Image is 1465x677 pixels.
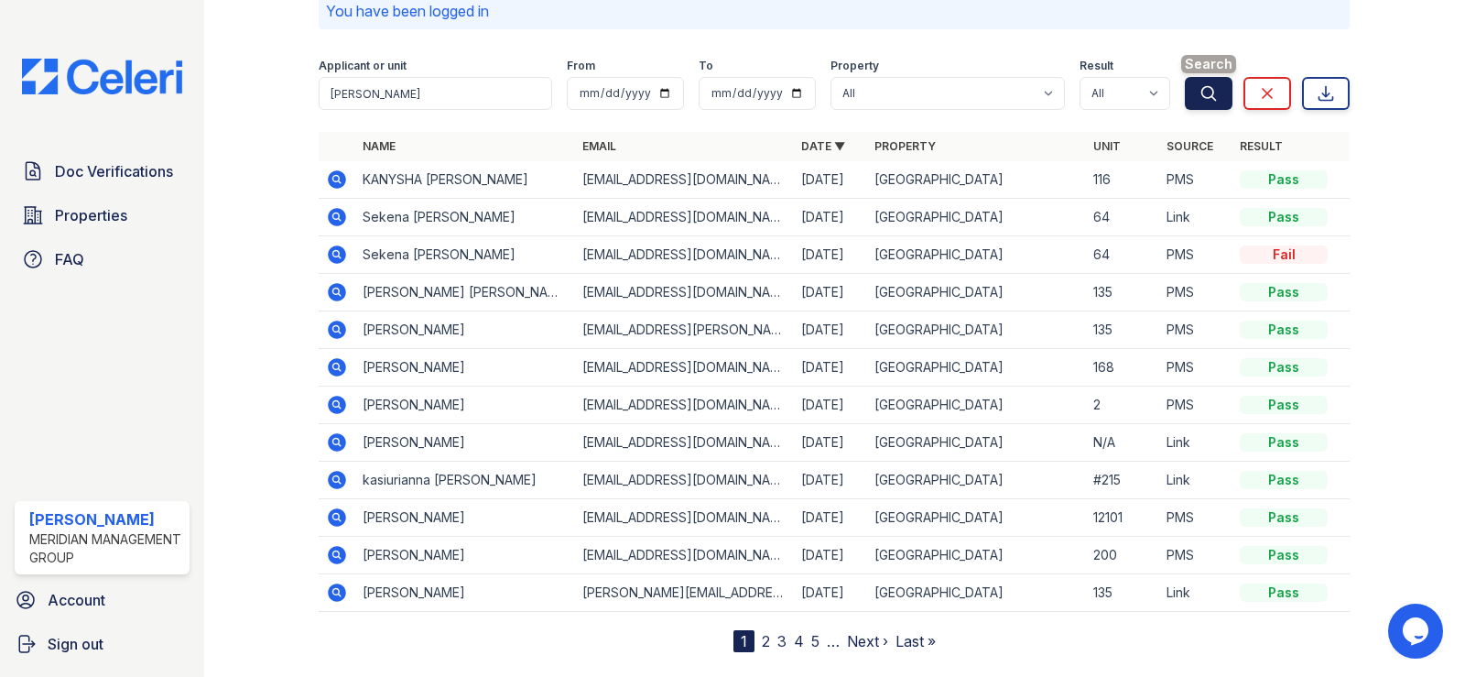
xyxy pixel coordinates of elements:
span: Sign out [48,633,103,655]
a: Date ▼ [801,139,845,153]
td: [EMAIL_ADDRESS][DOMAIN_NAME] [575,199,794,236]
td: 200 [1086,537,1159,574]
div: Fail [1240,246,1328,264]
div: Pass [1240,396,1328,414]
a: Source [1167,139,1213,153]
td: [EMAIL_ADDRESS][DOMAIN_NAME] [575,274,794,311]
td: [DATE] [794,424,867,462]
a: Name [363,139,396,153]
td: [PERSON_NAME] [355,387,574,424]
td: [GEOGRAPHIC_DATA] [867,462,1086,499]
td: 116 [1086,161,1159,199]
span: Properties [55,204,127,226]
td: [DATE] [794,499,867,537]
div: Pass [1240,170,1328,189]
div: Pass [1240,283,1328,301]
td: 2 [1086,387,1159,424]
td: [DATE] [794,537,867,574]
td: Link [1159,199,1232,236]
td: [DATE] [794,199,867,236]
td: [DATE] [794,311,867,349]
td: [EMAIL_ADDRESS][DOMAIN_NAME] [575,462,794,499]
div: Pass [1240,208,1328,226]
a: Properties [15,197,190,234]
a: Email [582,139,616,153]
td: [GEOGRAPHIC_DATA] [867,199,1086,236]
td: [GEOGRAPHIC_DATA] [867,274,1086,311]
td: 135 [1086,574,1159,612]
td: [EMAIL_ADDRESS][DOMAIN_NAME] [575,424,794,462]
td: KANYSHA [PERSON_NAME] [355,161,574,199]
td: [DATE] [794,574,867,612]
td: PMS [1159,274,1232,311]
td: [PERSON_NAME] [355,311,574,349]
span: … [827,630,840,652]
td: PMS [1159,236,1232,274]
td: [EMAIL_ADDRESS][DOMAIN_NAME] [575,236,794,274]
button: Search [1185,77,1232,110]
label: Property [830,59,879,73]
a: Last » [895,632,936,650]
td: [PERSON_NAME] [355,424,574,462]
td: 64 [1086,199,1159,236]
td: Link [1159,462,1232,499]
td: [GEOGRAPHIC_DATA] [867,236,1086,274]
td: [EMAIL_ADDRESS][DOMAIN_NAME] [575,499,794,537]
td: PMS [1159,311,1232,349]
td: kasiurianna [PERSON_NAME] [355,462,574,499]
img: CE_Logo_Blue-a8612792a0a2168367f1c8372b55b34899dd931a85d93a1a3d3e32e68fde9ad4.png [7,59,197,94]
td: PMS [1159,387,1232,424]
iframe: chat widget [1388,604,1447,659]
a: Doc Verifications [15,153,190,190]
td: 64 [1086,236,1159,274]
span: Search [1181,55,1236,73]
a: Next › [847,632,888,650]
td: #215 [1086,462,1159,499]
td: 168 [1086,349,1159,387]
div: [PERSON_NAME] [29,508,182,530]
td: [DATE] [794,387,867,424]
td: PMS [1159,349,1232,387]
div: Pass [1240,508,1328,527]
div: Pass [1240,321,1328,339]
td: [GEOGRAPHIC_DATA] [867,424,1086,462]
td: [PERSON_NAME] [PERSON_NAME] [355,274,574,311]
a: Unit [1093,139,1121,153]
td: PMS [1159,499,1232,537]
td: [PERSON_NAME] [355,349,574,387]
td: [GEOGRAPHIC_DATA] [867,349,1086,387]
td: Sekena [PERSON_NAME] [355,199,574,236]
td: [GEOGRAPHIC_DATA] [867,161,1086,199]
label: Applicant or unit [319,59,407,73]
div: Pass [1240,433,1328,452]
label: To [699,59,713,73]
td: [PERSON_NAME][EMAIL_ADDRESS][DOMAIN_NAME] [575,574,794,612]
div: Pass [1240,471,1328,489]
a: 3 [777,632,787,650]
input: Search by name, email, or unit number [319,77,552,110]
a: 2 [762,632,770,650]
td: [GEOGRAPHIC_DATA] [867,574,1086,612]
td: [GEOGRAPHIC_DATA] [867,311,1086,349]
td: [GEOGRAPHIC_DATA] [867,499,1086,537]
td: 135 [1086,274,1159,311]
a: 4 [794,632,804,650]
span: Account [48,589,105,611]
a: 5 [811,632,819,650]
td: [DATE] [794,349,867,387]
td: PMS [1159,537,1232,574]
td: [EMAIL_ADDRESS][DOMAIN_NAME] [575,387,794,424]
td: [GEOGRAPHIC_DATA] [867,387,1086,424]
td: [EMAIL_ADDRESS][DOMAIN_NAME] [575,537,794,574]
a: Result [1240,139,1283,153]
div: Pass [1240,584,1328,602]
a: Sign out [7,626,197,662]
td: [PERSON_NAME] [355,499,574,537]
span: FAQ [55,248,84,270]
td: Link [1159,424,1232,462]
td: [PERSON_NAME] [355,574,574,612]
a: Account [7,582,197,618]
td: [DATE] [794,161,867,199]
div: 1 [733,630,754,652]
